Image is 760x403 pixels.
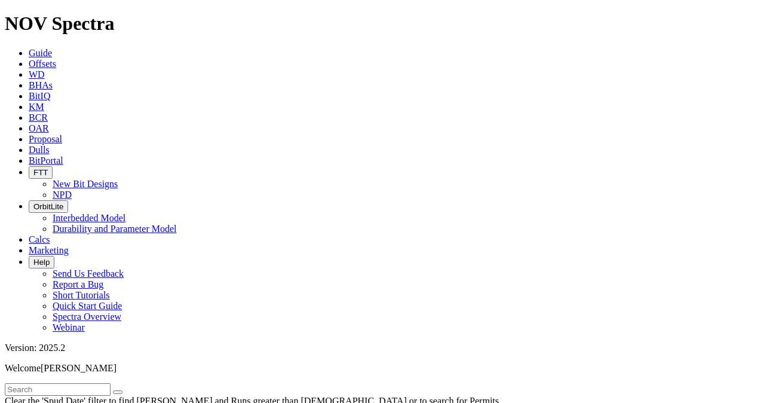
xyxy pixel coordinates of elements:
[53,179,118,189] a: New Bit Designs
[53,290,110,300] a: Short Tutorials
[53,224,177,234] a: Durability and Parameter Model
[29,80,53,90] a: BHAs
[29,48,52,58] a: Guide
[53,301,122,311] a: Quick Start Guide
[53,213,125,223] a: Interbedded Model
[29,112,48,123] a: BCR
[29,134,62,144] a: Proposal
[29,123,49,133] a: OAR
[33,168,48,177] span: FTT
[29,200,68,213] button: OrbitLite
[53,322,85,332] a: Webinar
[33,202,63,211] span: OrbitLite
[29,69,45,80] a: WD
[29,166,53,179] button: FTT
[53,268,124,279] a: Send Us Feedback
[29,102,44,112] a: KM
[53,279,103,289] a: Report a Bug
[29,256,54,268] button: Help
[29,234,50,245] a: Calcs
[53,312,121,322] a: Spectra Overview
[41,363,117,373] span: [PERSON_NAME]
[29,155,63,166] a: BitPortal
[29,59,56,69] a: Offsets
[5,13,755,35] h1: NOV Spectra
[5,343,755,353] div: Version: 2025.2
[29,145,50,155] a: Dulls
[5,363,755,374] p: Welcome
[33,258,50,267] span: Help
[29,91,50,101] a: BitIQ
[53,190,72,200] a: NPD
[5,383,111,396] input: Search
[29,245,69,255] a: Marketing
